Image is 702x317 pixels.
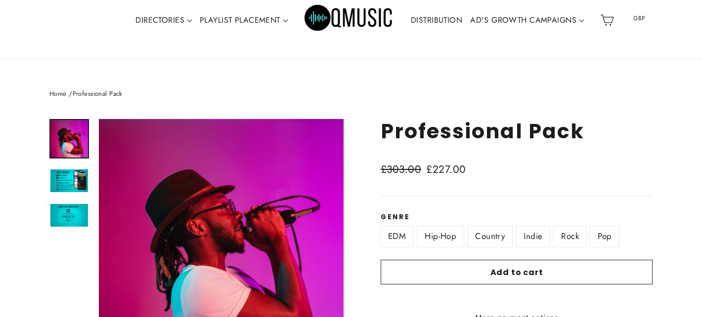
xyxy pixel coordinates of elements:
[50,169,88,192] img: playlist contact list, playlist directory, playlist curators
[69,89,72,98] span: /
[381,161,424,178] span: £303.00
[381,213,653,221] label: Genre
[407,9,466,32] a: DISTRIBUTION
[417,226,464,246] label: Hip-Hop
[381,226,413,246] label: EDM
[426,162,466,177] span: £227.00
[516,226,550,246] label: Indie
[381,119,653,143] h1: Professional Pack
[50,204,88,227] img: playlist information, playlist email, playlist curator contact
[468,226,512,246] label: Country
[49,89,67,98] a: Home
[554,226,586,246] label: Rock
[381,260,653,284] button: Add to cart
[621,11,658,26] span: GBP
[49,89,653,99] nav: breadcrumbs
[590,226,619,246] label: Pop
[50,120,88,158] img: Professional Pack
[466,9,588,32] a: AD'S GROWTH CAMPAIGNS
[132,9,196,32] a: DIRECTORIES
[196,9,292,32] a: PLAYLIST PLACEMENT
[490,267,543,278] span: Add to cart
